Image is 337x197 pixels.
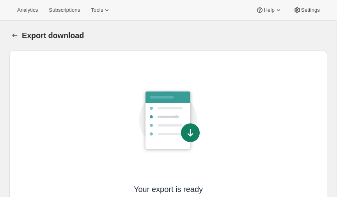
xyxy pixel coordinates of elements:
span: Tools [91,7,103,13]
span: Export download [22,31,84,40]
button: Export download [9,30,20,41]
button: Analytics [12,5,43,16]
span: Settings [301,7,320,13]
button: Help [251,5,287,16]
button: Tools [86,5,115,16]
span: Analytics [17,7,38,13]
span: Your export is ready [134,184,203,194]
span: Help [264,7,274,13]
button: Settings [289,5,325,16]
span: Subscriptions [49,7,80,13]
button: Subscriptions [44,5,85,16]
